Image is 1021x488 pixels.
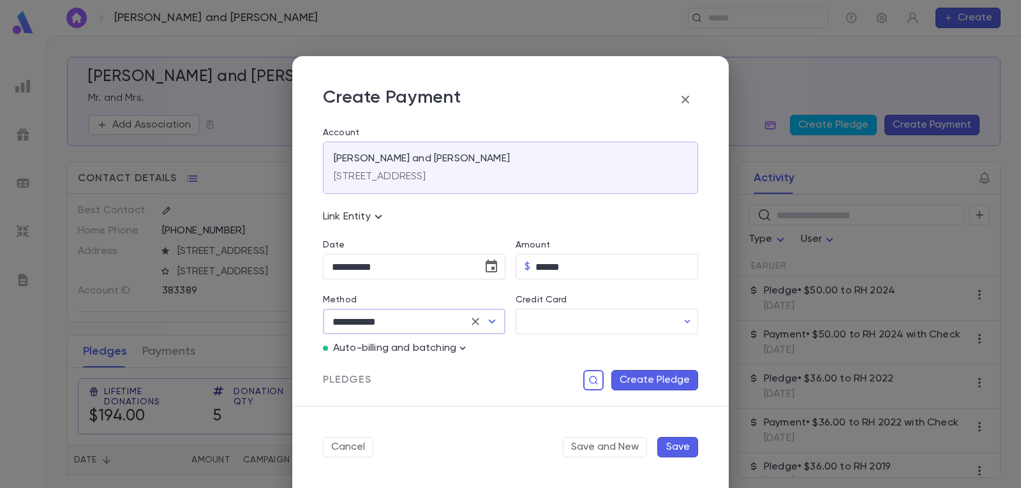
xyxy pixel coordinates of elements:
label: Credit Card [516,295,567,305]
p: Link Entity [323,209,386,225]
p: $ [525,260,530,273]
button: Save and New [563,437,647,457]
p: Auto-billing and batching [333,342,456,355]
button: Create Pledge [611,370,698,390]
button: Choose date, selected date is Sep 2, 2025 [479,254,504,279]
button: Save [657,437,698,457]
p: [PERSON_NAME] and [PERSON_NAME] [334,152,510,165]
label: Account [323,128,698,138]
label: Date [323,240,505,250]
label: Method [323,295,357,305]
div: No Open Pledges [313,390,698,418]
button: Clear [466,313,484,330]
p: Create Payment [323,87,461,112]
p: [STREET_ADDRESS] [334,170,426,183]
button: Cancel [323,437,373,457]
label: Amount [516,240,550,250]
span: Pledges [323,374,371,387]
button: Open [483,313,501,330]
